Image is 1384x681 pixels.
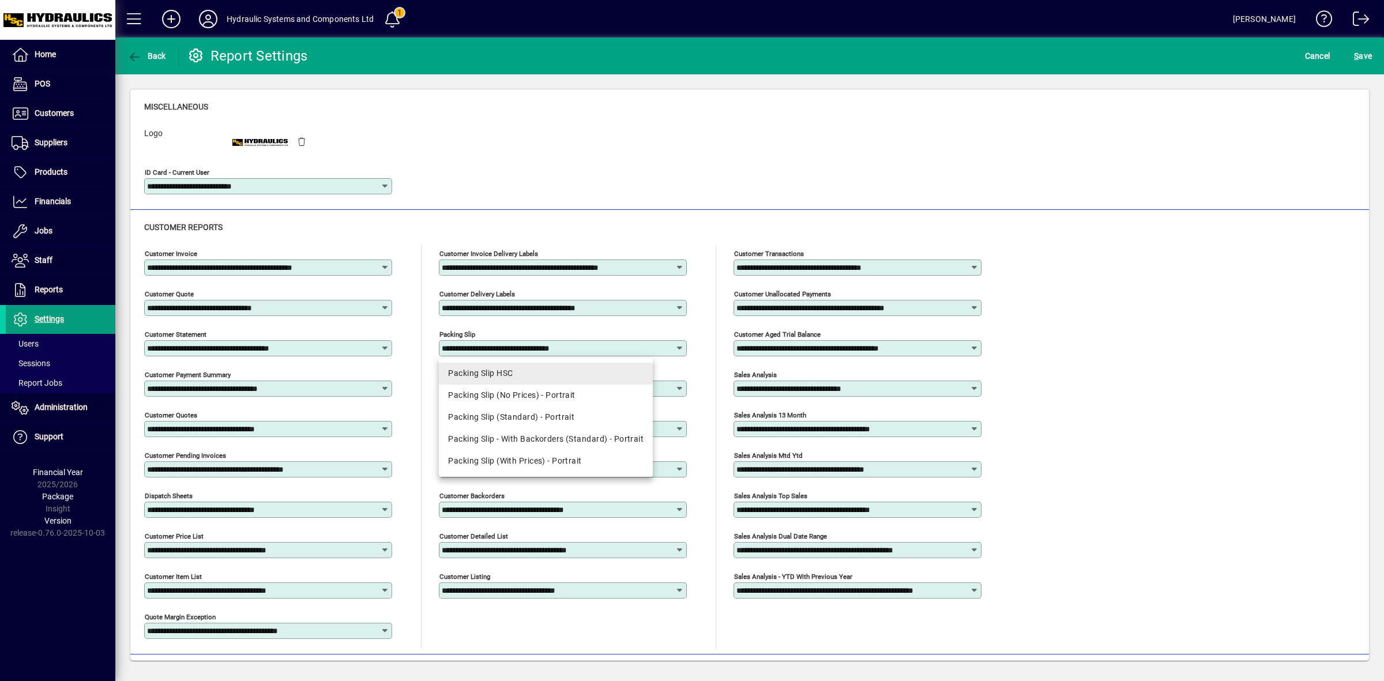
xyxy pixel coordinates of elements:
mat-label: Customer Backorders [439,492,505,500]
span: Customers [35,108,74,118]
span: Back [127,51,166,61]
a: Support [6,423,115,452]
span: Reports [35,285,63,294]
span: Suppliers [35,138,67,147]
mat-label: Quote Margin Exception [145,613,216,621]
mat-option: Packing Slip HSC [439,363,653,385]
mat-label: Customer transactions [734,250,804,258]
a: Suppliers [6,129,115,157]
span: Products [35,167,67,176]
a: Home [6,40,115,69]
a: Reports [6,276,115,304]
span: Report Jobs [12,378,62,387]
span: Support [35,432,63,441]
mat-label: Sales analysis dual date range [734,532,827,540]
mat-label: Customer invoice [145,250,197,258]
span: Package [42,492,73,501]
span: Miscellaneous [144,102,208,111]
span: Staff [35,255,52,265]
div: Packing Slip (No Prices) - Portrait [448,389,644,401]
mat-option: Packing Slip (Standard) - Portrait [439,407,653,428]
div: Packing Slip (Standard) - Portrait [448,411,644,423]
mat-label: Sales analysis mtd ytd [734,452,803,460]
mat-label: Customer pending invoices [145,452,226,460]
span: Administration [35,402,88,412]
mat-label: Customer invoice delivery labels [439,250,538,258]
mat-label: Customer Detailed List [439,532,508,540]
mat-label: Customer quote [145,290,194,298]
span: Jobs [35,226,52,235]
span: S [1354,51,1359,61]
span: Financial Year [33,468,83,477]
mat-label: Dispatch sheets [145,492,193,500]
span: Settings [35,314,64,323]
a: Logout [1344,2,1370,40]
a: Knowledge Base [1307,2,1333,40]
button: Remove [288,127,315,155]
mat-label: Customer Item List [145,573,202,581]
mat-option: Packing Slip (No Prices) - Portrait [439,385,653,407]
a: Administration [6,393,115,422]
a: Products [6,158,115,187]
mat-option: Packing Slip - With Backorders (Standard) - Portrait [439,428,653,450]
a: Jobs [6,217,115,246]
button: Back [125,46,169,66]
div: Packing Slip - With Backorders (Standard) - Portrait [448,433,644,445]
a: Customers [6,99,115,128]
span: Home [35,50,56,59]
span: Financials [35,197,71,206]
div: Packing Slip HSC [448,367,644,379]
a: Sessions [6,353,115,373]
a: Financials [6,187,115,216]
a: Staff [6,246,115,275]
mat-label: Sales analysis - YTD with previous year [734,573,852,581]
mat-label: Customer Listing [439,573,490,581]
mat-label: Sales analysis 13 month [734,411,806,419]
div: [PERSON_NAME] [1233,10,1296,28]
span: Cancel [1305,47,1330,65]
a: Report Jobs [6,373,115,393]
mat-option: Packing Slip (With Prices) - Portrait [439,450,653,472]
span: Sessions [12,359,50,368]
span: Version [44,516,72,525]
mat-label: Customer unallocated payments [734,290,831,298]
mat-label: Customer Payment Summary [145,371,231,379]
mat-label: Customer Price List [145,532,204,540]
a: POS [6,70,115,99]
button: Cancel [1302,46,1333,66]
span: Customer reports [144,223,223,232]
span: ave [1354,47,1372,65]
div: Report Settings [187,47,308,65]
mat-label: Customer quotes [145,411,197,419]
button: Add [153,9,190,29]
mat-label: Sales analysis top sales [734,492,807,500]
mat-label: Customer statement [145,330,206,338]
span: POS [35,79,50,88]
app-page-header-button: Back [115,46,179,66]
mat-label: Packing Slip [439,330,475,338]
button: Profile [190,9,227,29]
a: Users [6,334,115,353]
div: Hydraulic Systems and Components Ltd [227,10,374,28]
mat-label: Customer delivery labels [439,290,515,298]
mat-label: ID Card - Current User [145,168,209,176]
button: Save [1351,46,1375,66]
div: Packing Slip (With Prices) - Portrait [448,455,644,467]
span: Users [12,339,39,348]
mat-label: Customer aged trial balance [734,330,821,338]
label: Logo [136,127,224,151]
mat-label: Sales analysis [734,371,777,379]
